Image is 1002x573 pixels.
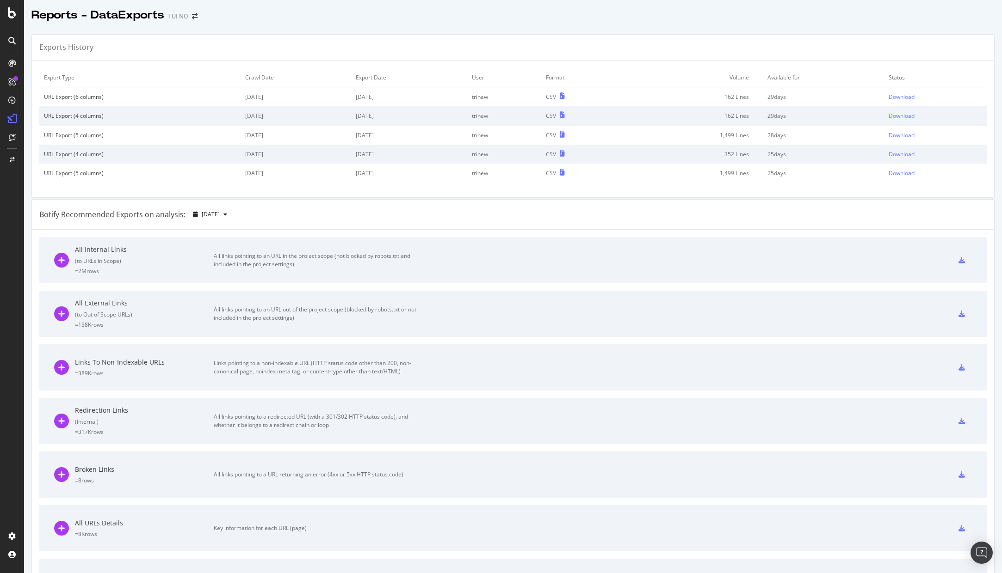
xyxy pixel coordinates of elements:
a: Download [889,112,982,120]
td: 1,499 Lines [624,126,762,145]
td: [DATE] [241,87,351,107]
div: Links pointing to a non-indexable URL (HTTP status code other than 200, non-canonical page, noind... [214,359,422,376]
div: CSV [546,169,556,177]
td: Volume [624,68,762,87]
div: URL Export (5 columns) [44,169,236,177]
td: 29 days [763,106,884,125]
div: Download [889,93,915,101]
a: Download [889,150,982,158]
div: Exports History [39,42,93,53]
div: URL Export (5 columns) [44,131,236,139]
div: Download [889,169,915,177]
a: Download [889,131,982,139]
div: All links pointing to an URL in the project scope (not blocked by robots.txt and included in the ... [214,252,422,268]
td: Available for [763,68,884,87]
button: [DATE] [189,207,231,222]
div: URL Export (4 columns) [44,112,236,120]
div: CSV [546,131,556,139]
div: Broken Links [75,465,214,474]
span: 2025 Sep. 2nd [202,210,220,218]
div: = 8 rows [75,476,214,484]
div: Redirection Links [75,406,214,415]
div: CSV [546,112,556,120]
div: URL Export (4 columns) [44,150,236,158]
td: 29 days [763,87,884,107]
td: trinew [467,145,541,164]
td: [DATE] [351,164,467,183]
div: URL Export (6 columns) [44,93,236,101]
td: [DATE] [241,145,351,164]
td: Export Date [351,68,467,87]
td: Crawl Date [241,68,351,87]
td: 352 Lines [624,145,762,164]
td: [DATE] [241,164,351,183]
td: Status [884,68,987,87]
div: Reports - DataExports [31,7,164,23]
div: csv-export [959,311,965,317]
div: TUI NO [168,12,188,21]
div: Download [889,150,915,158]
td: 162 Lines [624,87,762,107]
td: trinew [467,87,541,107]
div: = 317K rows [75,428,214,436]
td: 162 Lines [624,106,762,125]
td: [DATE] [351,145,467,164]
td: [DATE] [241,126,351,145]
div: csv-export [959,471,965,478]
div: Botify Recommended Exports on analysis: [39,209,186,220]
td: 28 days [763,126,884,145]
div: Key information for each URL (page) [214,524,422,532]
div: arrow-right-arrow-left [192,13,198,19]
td: trinew [467,164,541,183]
div: All links pointing to an URL out of the project scope (blocked by robots.txt or not included in t... [214,305,422,322]
div: ( to Out of Scope URLs ) [75,311,214,318]
div: csv-export [959,525,965,531]
td: trinew [467,126,541,145]
div: Download [889,131,915,139]
div: = 2M rows [75,267,214,275]
td: [DATE] [351,126,467,145]
div: csv-export [959,418,965,424]
div: All Internal Links [75,245,214,254]
td: [DATE] [351,106,467,125]
div: Links To Non-Indexable URLs [75,358,214,367]
td: Export Type [39,68,241,87]
div: Open Intercom Messenger [971,542,993,564]
div: csv-export [959,364,965,371]
div: = 8K rows [75,530,214,538]
td: Format [541,68,624,87]
td: 25 days [763,145,884,164]
div: ( to URLs in Scope ) [75,257,214,265]
a: Download [889,93,982,101]
div: All External Links [75,299,214,308]
td: 1,499 Lines [624,164,762,183]
td: User [467,68,541,87]
a: Download [889,169,982,177]
div: CSV [546,150,556,158]
td: [DATE] [241,106,351,125]
div: = 138K rows [75,321,214,329]
div: All links pointing to a URL returning an error (4xx or 5xx HTTP status code) [214,470,422,479]
div: = 389K rows [75,369,214,377]
td: 25 days [763,164,884,183]
div: CSV [546,93,556,101]
td: trinew [467,106,541,125]
td: [DATE] [351,87,467,107]
div: ( Internal ) [75,418,214,426]
div: Download [889,112,915,120]
div: csv-export [959,257,965,263]
div: All URLs Details [75,518,214,528]
div: All links pointing to a redirected URL (with a 301/302 HTTP status code), and whether it belongs ... [214,413,422,429]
